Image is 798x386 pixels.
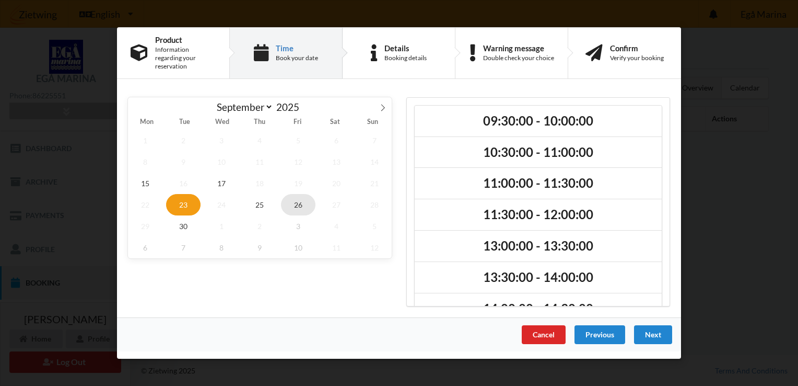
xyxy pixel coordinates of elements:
[128,119,166,126] span: Mon
[319,173,354,194] span: September 20, 2025
[281,130,315,151] span: September 5, 2025
[357,194,392,215] span: September 28, 2025
[166,173,201,194] span: September 16, 2025
[610,44,664,52] div: Confirm
[204,151,239,173] span: September 10, 2025
[243,215,277,237] span: October 2, 2025
[276,44,318,52] div: Time
[212,100,274,113] select: Month
[357,130,392,151] span: September 7, 2025
[422,113,654,129] h2: 09:30:00 - 10:00:00
[316,119,354,126] span: Sat
[574,325,625,344] div: Previous
[166,119,203,126] span: Tue
[166,237,201,258] span: October 7, 2025
[422,238,654,254] h2: 13:00:00 - 13:30:00
[128,215,162,237] span: September 29, 2025
[281,194,315,215] span: September 26, 2025
[204,194,239,215] span: September 24, 2025
[634,325,672,344] div: Next
[281,215,315,237] span: October 3, 2025
[319,237,354,258] span: October 11, 2025
[422,269,654,286] h2: 13:30:00 - 14:00:00
[204,130,239,151] span: September 3, 2025
[204,237,239,258] span: October 8, 2025
[281,173,315,194] span: September 19, 2025
[357,151,392,173] span: September 14, 2025
[155,36,216,44] div: Product
[128,237,162,258] span: October 6, 2025
[384,54,427,62] div: Booking details
[166,215,201,237] span: September 30, 2025
[422,176,654,192] h2: 11:00:00 - 11:30:00
[319,215,354,237] span: October 4, 2025
[204,215,239,237] span: October 1, 2025
[243,130,277,151] span: September 4, 2025
[203,119,241,126] span: Wed
[319,151,354,173] span: September 13, 2025
[241,119,278,126] span: Thu
[483,44,554,52] div: Warning message
[483,54,554,62] div: Double check your choice
[522,325,566,344] div: Cancel
[422,144,654,161] h2: 10:30:00 - 11:00:00
[243,173,277,194] span: September 18, 2025
[279,119,316,126] span: Fri
[384,44,427,52] div: Details
[243,194,277,215] span: September 25, 2025
[128,151,162,173] span: September 8, 2025
[204,173,239,194] span: September 17, 2025
[354,119,392,126] span: Sun
[128,130,162,151] span: September 1, 2025
[281,237,315,258] span: October 10, 2025
[357,215,392,237] span: October 5, 2025
[357,173,392,194] span: September 21, 2025
[276,54,318,62] div: Book your date
[281,151,315,173] span: September 12, 2025
[128,194,162,215] span: September 22, 2025
[319,130,354,151] span: September 6, 2025
[610,54,664,62] div: Verify your booking
[273,101,308,113] input: Year
[422,301,654,317] h2: 14:00:00 - 14:30:00
[128,173,162,194] span: September 15, 2025
[319,194,354,215] span: September 27, 2025
[243,237,277,258] span: October 9, 2025
[166,151,201,173] span: September 9, 2025
[243,151,277,173] span: September 11, 2025
[357,237,392,258] span: October 12, 2025
[155,46,216,71] div: Information regarding your reservation
[166,194,201,215] span: September 23, 2025
[422,207,654,223] h2: 11:30:00 - 12:00:00
[166,130,201,151] span: September 2, 2025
